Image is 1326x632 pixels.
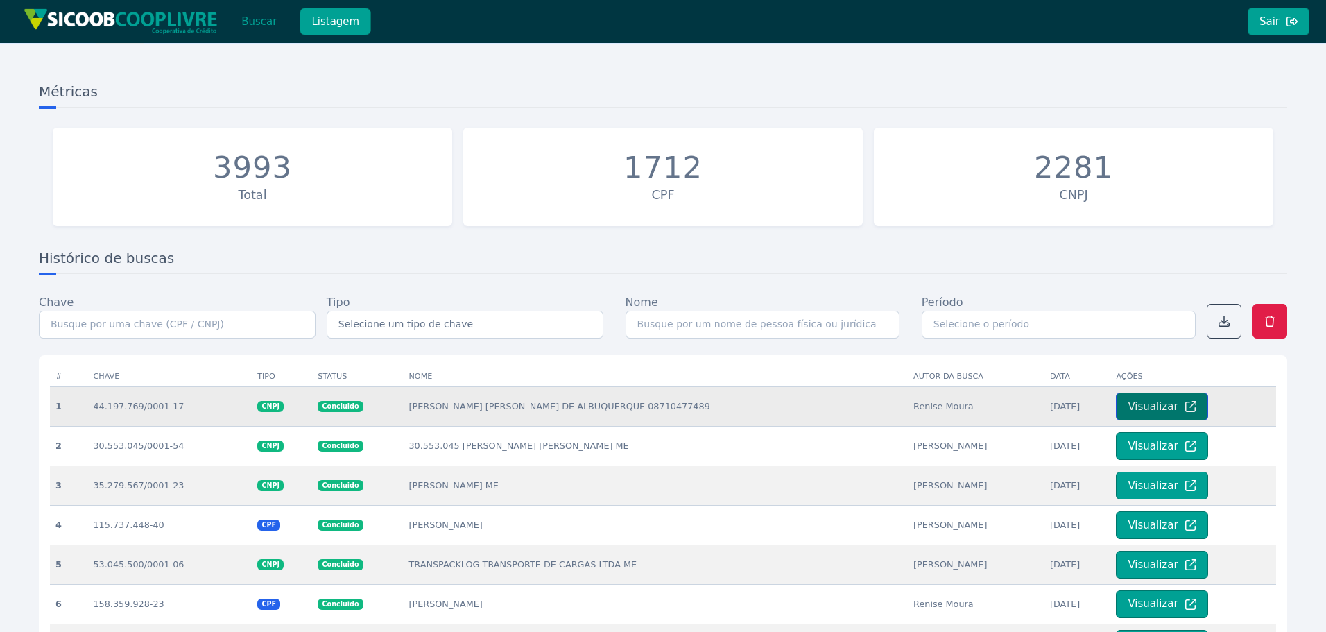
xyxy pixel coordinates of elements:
td: [DATE] [1044,466,1110,505]
th: 3 [50,466,87,505]
td: Renise Moura [908,386,1044,426]
button: Visualizar [1116,551,1207,579]
button: Visualizar [1116,511,1207,539]
span: CPF [257,520,280,531]
img: img/sicoob_cooplivre.png [24,8,218,34]
h3: Métricas [39,82,1287,108]
button: Visualizar [1116,393,1207,420]
button: Sair [1248,8,1309,35]
td: [DATE] [1044,584,1110,624]
span: CNPJ [257,559,284,570]
td: [PERSON_NAME] [908,505,1044,545]
th: 2 [50,426,87,466]
td: 30.553.045 [PERSON_NAME] [PERSON_NAME] ME [403,426,908,466]
td: Renise Moura [908,584,1044,624]
td: [PERSON_NAME] [908,466,1044,505]
span: CNPJ [257,441,284,452]
th: Nome [403,366,908,387]
td: [PERSON_NAME] [403,505,908,545]
label: Tipo [327,294,350,311]
th: 4 [50,505,87,545]
div: 2281 [1034,150,1113,186]
td: [DATE] [1044,545,1110,584]
th: Status [312,366,403,387]
span: CPF [257,599,280,610]
h3: Histórico de buscas [39,248,1287,274]
input: Selecione o período [922,311,1196,339]
input: Busque por um nome de pessoa física ou jurídica [626,311,899,339]
div: 3993 [213,150,292,186]
div: 1712 [623,150,703,186]
th: 1 [50,386,87,426]
td: 158.359.928-23 [87,584,252,624]
label: Nome [626,294,658,311]
th: # [50,366,87,387]
td: [PERSON_NAME] ME [403,466,908,505]
td: [PERSON_NAME] [908,426,1044,466]
th: 5 [50,545,87,584]
th: Data [1044,366,1110,387]
label: Chave [39,294,74,311]
div: Total [60,186,445,204]
button: Buscar [230,8,289,35]
th: 6 [50,584,87,624]
span: Concluido [318,480,363,491]
button: Visualizar [1116,472,1207,499]
td: [PERSON_NAME] [PERSON_NAME] DE ALBUQUERQUE 08710477489 [403,386,908,426]
button: Listagem [300,8,371,35]
td: TRANSPACKLOG TRANSPORTE DE CARGAS LTDA ME [403,545,908,584]
span: CNPJ [257,480,284,491]
th: Ações [1110,366,1276,387]
td: 35.279.567/0001-23 [87,466,252,505]
span: Concluido [318,559,363,570]
td: [PERSON_NAME] [403,584,908,624]
td: [DATE] [1044,386,1110,426]
th: Chave [87,366,252,387]
span: Concluido [318,401,363,412]
label: Período [922,294,963,311]
td: [PERSON_NAME] [908,545,1044,584]
th: Autor da busca [908,366,1044,387]
button: Visualizar [1116,432,1207,460]
span: Concluido [318,520,363,531]
div: CNPJ [881,186,1266,204]
td: [DATE] [1044,426,1110,466]
div: CPF [470,186,856,204]
td: [DATE] [1044,505,1110,545]
span: Concluido [318,599,363,610]
input: Busque por uma chave (CPF / CNPJ) [39,311,316,339]
td: 30.553.045/0001-54 [87,426,252,466]
td: 44.197.769/0001-17 [87,386,252,426]
span: CNPJ [257,401,284,412]
button: Visualizar [1116,590,1207,618]
th: Tipo [252,366,312,387]
td: 53.045.500/0001-06 [87,545,252,584]
td: 115.737.448-40 [87,505,252,545]
span: Concluido [318,441,363,452]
